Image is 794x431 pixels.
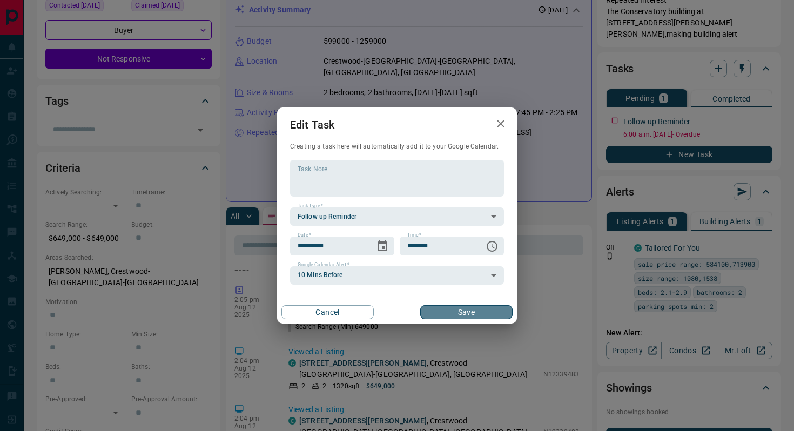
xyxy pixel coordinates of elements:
[298,203,323,210] label: Task Type
[407,232,421,239] label: Time
[290,142,504,151] p: Creating a task here will automatically add it to your Google Calendar.
[290,266,504,285] div: 10 Mins Before
[420,305,513,319] button: Save
[290,207,504,226] div: Follow up Reminder
[372,235,393,257] button: Choose date, selected date is Aug 14, 2025
[298,261,349,268] label: Google Calendar Alert
[281,305,374,319] button: Cancel
[481,235,503,257] button: Choose time, selected time is 6:00 AM
[298,232,311,239] label: Date
[277,107,347,142] h2: Edit Task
